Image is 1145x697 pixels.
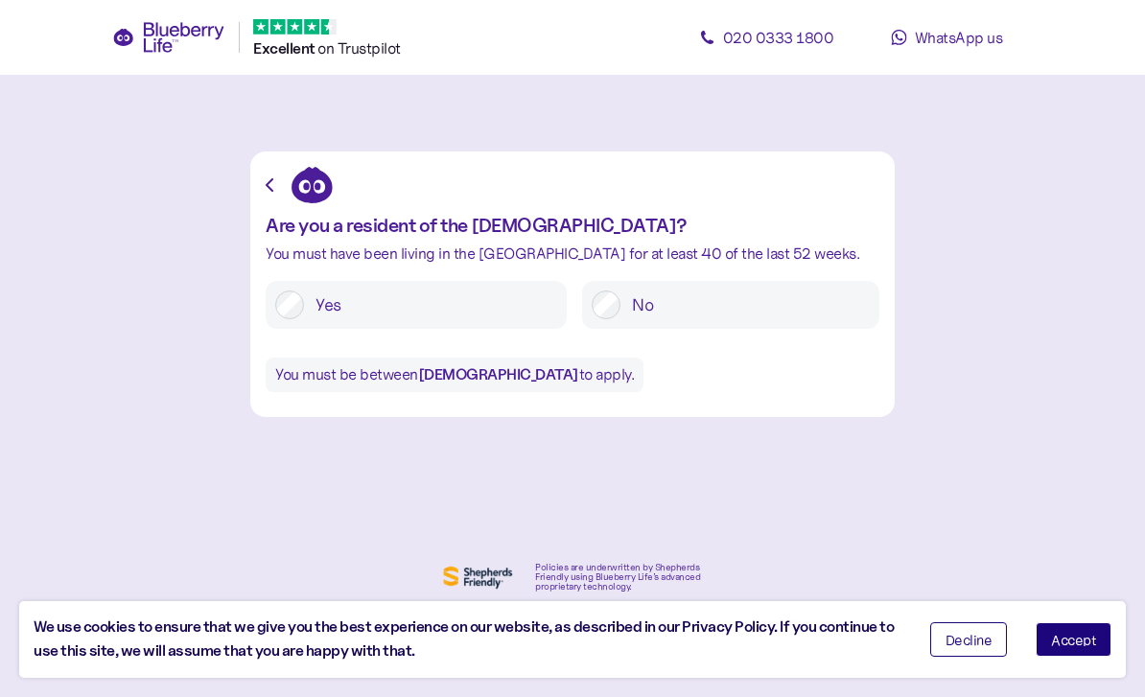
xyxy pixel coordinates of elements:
div: You must be between to apply. [266,358,643,392]
a: WhatsApp us [860,18,1033,57]
div: We use cookies to ensure that we give you the best experience on our website, as described in our... [34,616,901,663]
label: Yes [304,290,557,319]
img: Shephers Friendly [439,562,516,592]
span: on Trustpilot [317,38,401,58]
button: Accept cookies [1036,622,1111,657]
span: Accept [1051,633,1096,646]
span: WhatsApp us [915,28,1003,47]
span: Excellent ️ [253,39,317,58]
b: [DEMOGRAPHIC_DATA] [418,365,579,383]
label: No [620,290,870,319]
span: Decline [946,633,993,646]
span: 020 0333 1800 [723,28,834,47]
a: 020 0333 1800 [680,18,853,57]
div: Are you a resident of the [DEMOGRAPHIC_DATA]? [266,215,879,236]
div: You must have been living in the [GEOGRAPHIC_DATA] for at least 40 of the last 52 weeks. [266,245,879,262]
div: Policies are underwritten by Shepherds Friendly using Blueberry Life’s advanced proprietary techn... [535,563,706,592]
button: Decline cookies [930,622,1008,657]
